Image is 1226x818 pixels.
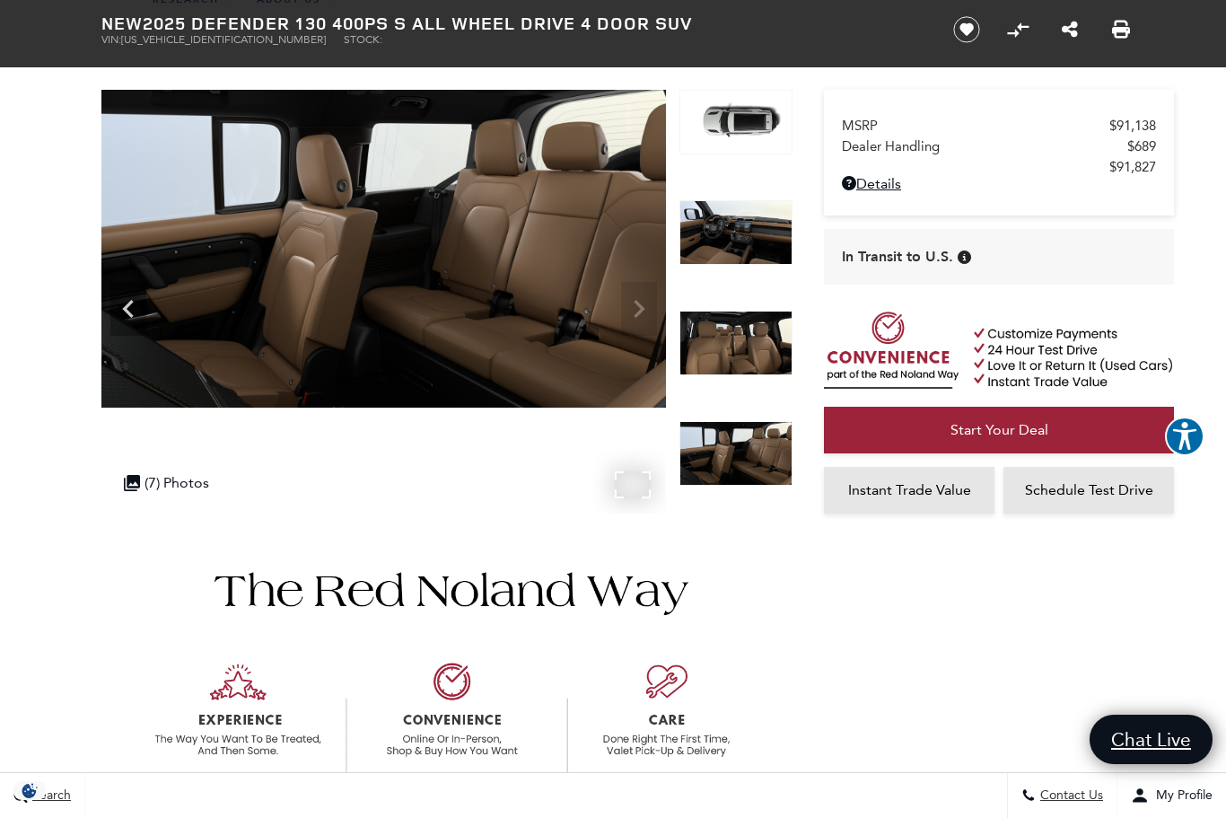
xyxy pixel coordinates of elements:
a: Details [842,175,1156,192]
img: Opt-Out Icon [9,781,50,800]
span: Chat Live [1102,727,1200,752]
a: MSRP $91,138 [842,118,1156,134]
span: $91,827 [1109,159,1156,175]
div: Previous [110,282,146,336]
button: Open user profile menu [1117,773,1226,818]
span: Stock: [344,33,382,46]
img: New 2025 Fuji White LAND ROVER 400PS S image 7 [679,421,793,486]
a: Start Your Deal [824,407,1174,453]
a: $91,827 [842,159,1156,175]
div: Vehicle has shipped from factory of origin. Estimated time of delivery to Retailer is on average ... [958,251,971,264]
span: MSRP [842,118,1109,134]
span: [US_VEHICLE_IDENTIFICATION_NUMBER] [121,33,326,46]
span: Instant Trade Value [848,481,971,498]
section: Click to Open Cookie Consent Modal [9,781,50,800]
iframe: YouTube video player [824,523,1174,805]
a: Share this New 2025 Defender 130 400PS S All Wheel Drive 4 Door SUV [1062,19,1078,40]
span: $91,138 [1109,118,1156,134]
span: My Profile [1149,788,1213,804]
button: Explore your accessibility options [1165,417,1204,456]
img: New 2025 Fuji White LAND ROVER 400PS S image 5 [679,200,793,265]
button: Save vehicle [947,15,986,44]
div: (7) Photos [115,465,218,500]
strong: New [101,11,143,35]
span: Contact Us [1036,788,1103,804]
a: Print this New 2025 Defender 130 400PS S All Wheel Drive 4 Door SUV [1112,19,1130,40]
h1: 2025 Defender 130 400PS S All Wheel Drive 4 Door SUV [101,13,923,33]
a: Instant Trade Value [824,467,994,514]
img: New 2025 Fuji White LAND ROVER 400PS S image 7 [101,90,666,408]
img: New 2025 Fuji White LAND ROVER 400PS S image 6 [679,311,793,375]
a: Schedule Test Drive [1003,467,1174,514]
span: Schedule Test Drive [1025,481,1153,498]
span: Dealer Handling [842,138,1127,154]
span: $689 [1127,138,1156,154]
a: Chat Live [1090,715,1213,764]
aside: Accessibility Help Desk [1165,417,1204,460]
span: In Transit to U.S. [842,247,953,267]
button: Compare Vehicle [1004,16,1031,43]
span: VIN: [101,33,121,46]
img: New 2025 Fuji White LAND ROVER 400PS S image 4 [679,90,793,154]
span: Start Your Deal [950,421,1048,438]
a: Dealer Handling $689 [842,138,1156,154]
